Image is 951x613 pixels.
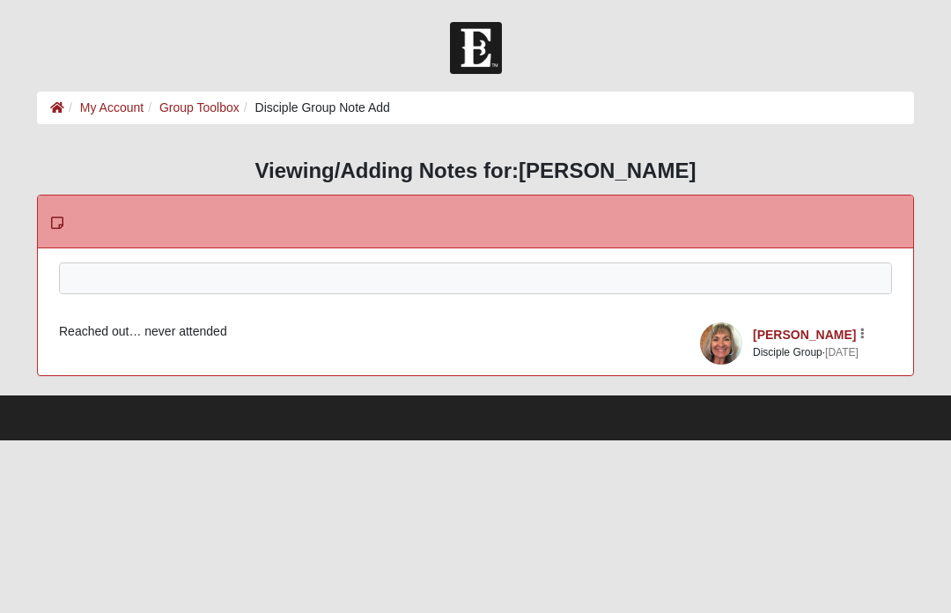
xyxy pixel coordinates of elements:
[37,159,914,184] h3: Viewing/Adding Notes for:
[700,322,742,365] img: Stephanie Harper
[825,346,859,358] time: August 28, 2022, 8:39 PM
[450,22,502,74] img: Church of Eleven22 Logo
[159,100,240,114] a: Group Toolbox
[825,344,859,360] a: [DATE]
[753,347,825,358] span: ·
[753,328,856,342] a: [PERSON_NAME]
[519,159,696,182] strong: [PERSON_NAME]
[240,99,390,117] li: Disciple Group Note Add
[80,100,144,114] a: My Account
[59,322,892,341] div: Reached out… never attended
[753,347,822,358] span: Disciple Group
